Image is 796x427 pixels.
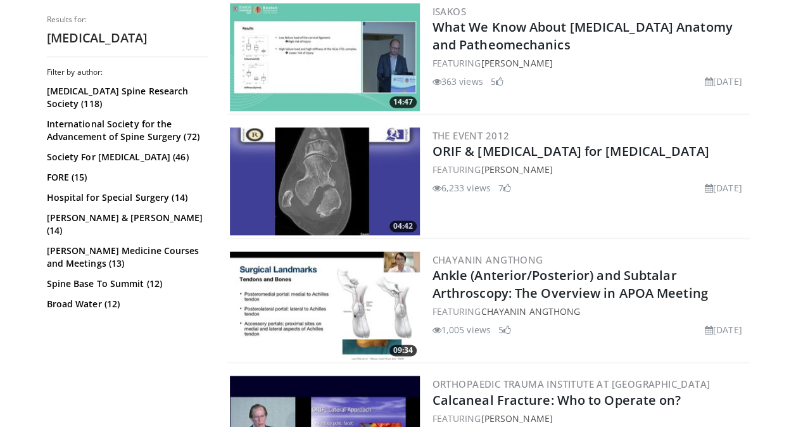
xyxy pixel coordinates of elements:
[47,191,205,204] a: Hospital for Special Surgery (14)
[433,323,491,336] li: 1,005 views
[433,143,709,160] a: ORIF & [MEDICAL_DATA] for [MEDICAL_DATA]
[705,323,742,336] li: [DATE]
[433,181,491,194] li: 6,233 views
[230,127,420,235] a: 04:42
[481,305,580,317] a: Chayanin Angthong
[498,181,511,194] li: 7
[433,305,747,318] div: FEATURING
[433,411,747,424] div: FEATURING
[47,245,205,270] a: [PERSON_NAME] Medicine Courses and Meetings (13)
[230,3,420,111] a: 14:47
[47,298,205,310] a: Broad Water (12)
[433,253,543,266] a: Chayanin Angthong
[433,5,466,18] a: ISAKOS
[230,3,420,111] img: 93d0127e-8f96-4bcf-a6da-4750d90d2650.300x170_q85_crop-smart_upscale.jpg
[481,57,552,69] a: [PERSON_NAME]
[47,118,205,143] a: International Society for the Advancement of Spine Surgery (72)
[433,75,483,88] li: 363 views
[47,151,205,163] a: Society For [MEDICAL_DATA] (46)
[433,56,747,70] div: FEATURING
[705,75,742,88] li: [DATE]
[47,67,208,77] h3: Filter by author:
[433,267,708,302] a: Ankle (Anterior/Posterior) and Subtalar Arthroscopy: The Overview in APOA Meeting
[47,30,208,46] h2: [MEDICAL_DATA]
[433,378,711,390] a: Orthopaedic Trauma Institute at [GEOGRAPHIC_DATA]
[433,163,747,176] div: FEATURING
[47,277,205,290] a: Spine Base To Summit (12)
[389,96,417,108] span: 14:47
[230,252,420,359] a: 09:34
[47,171,205,184] a: FORE (15)
[47,212,205,237] a: [PERSON_NAME] & [PERSON_NAME] (14)
[705,181,742,194] li: [DATE]
[389,345,417,356] span: 09:34
[47,15,208,25] p: Results for:
[433,129,510,142] a: The Event 2012
[481,412,552,424] a: [PERSON_NAME]
[230,127,420,235] img: E-HI8y-Omg85H4KX4xMDoxOmtxOwKG7D_4.300x170_q85_crop-smart_upscale.jpg
[47,85,205,110] a: [MEDICAL_DATA] Spine Research Society (118)
[230,252,420,359] img: 1112377d-2eb1-48e6-8c8a-92ec2990d027.300x170_q85_crop-smart_upscale.jpg
[491,75,503,88] li: 5
[433,18,733,53] a: What We Know About [MEDICAL_DATA] Anatomy and Patheomechanics
[481,163,552,175] a: [PERSON_NAME]
[498,323,511,336] li: 5
[389,220,417,232] span: 04:42
[433,391,681,408] a: Calcaneal Fracture: Who to Operate on?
